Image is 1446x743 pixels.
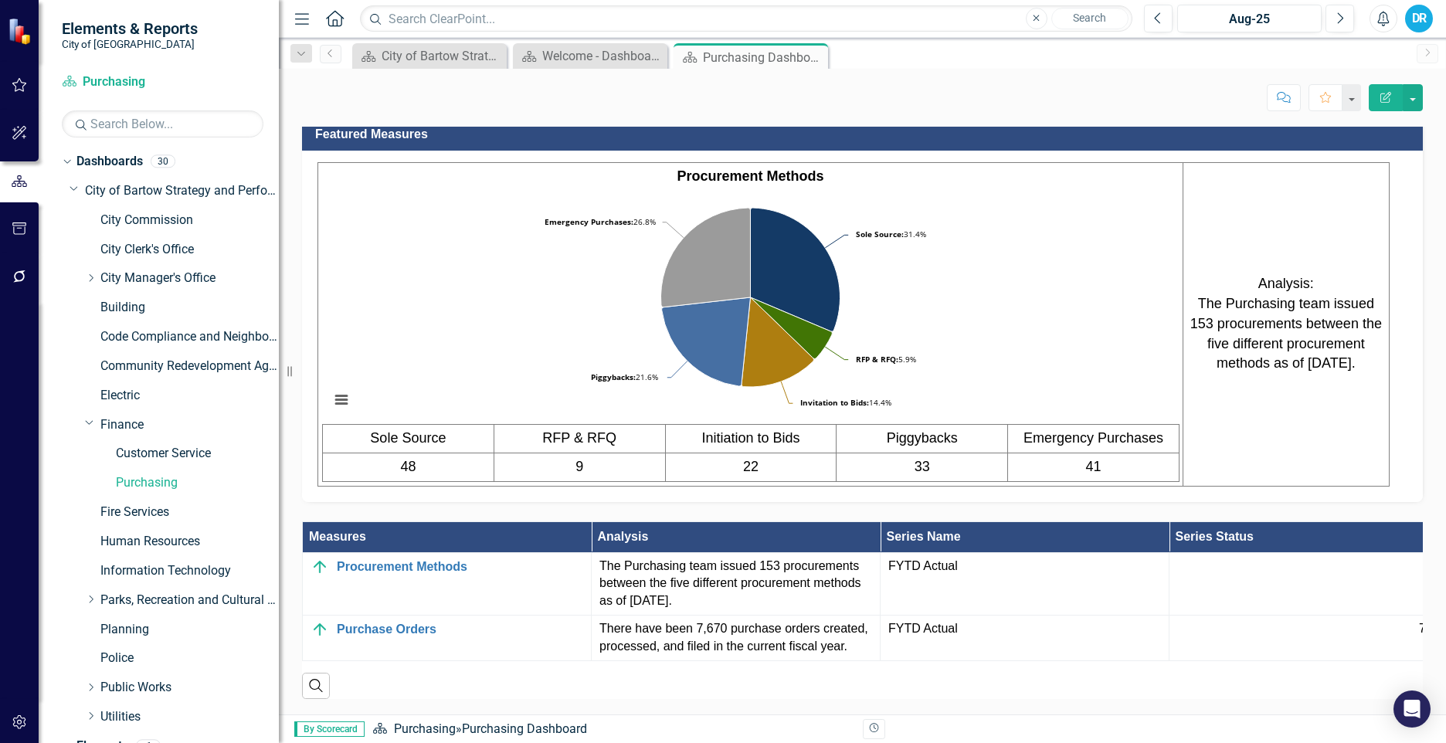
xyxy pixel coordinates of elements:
tspan: Invitation to Bids: [800,397,869,408]
span: FYTD Actual [888,620,1161,638]
strong: Procurement Methods [677,168,823,184]
td: Emergency Purchases [1008,425,1180,453]
div: City of Bartow Strategy and Performance Dashboard [382,46,503,66]
tspan: Emergency Purchases: [545,216,633,227]
a: Welcome - Dashboard [517,46,664,66]
div: » [372,721,851,738]
a: Customer Service [116,445,279,463]
path: Emergency Purchases, 41. [661,208,751,307]
a: Purchasing [116,474,279,492]
td: Initiation to Bids [665,425,837,453]
a: Building [100,299,279,317]
a: Information Technology [100,562,279,580]
button: View chart menu, Chart [331,389,352,411]
a: Parks, Recreation and Cultural Arts [100,592,279,609]
text: 21.6% [591,371,658,382]
a: Community Redevelopment Agency [100,358,279,375]
path: RFP & RFQ, 9. [751,297,833,358]
span: Search [1073,12,1106,24]
td: Double-Click to Edit [592,552,881,616]
a: Purchasing [62,73,255,91]
div: Purchasing Dashboard [462,721,587,736]
td: Double-Click to Edit [592,616,881,661]
img: ClearPoint Strategy [8,18,35,45]
a: Dashboards [76,153,143,171]
img: On Target [311,620,329,639]
a: Procurement Methods [337,560,583,574]
a: Fire Services [100,504,279,521]
td: 41 [1008,453,1180,482]
td: Double-Click to Edit Right Click for Context Menu [303,616,592,661]
div: Purchasing Dashboard [703,48,824,67]
td: Analysis: [1183,162,1390,486]
div: Aug-25 [1183,10,1316,29]
p: The Purchasing team issued 153 procurements between the five different procurement methods as of ... [1187,294,1385,374]
a: Electric [100,387,279,405]
span: FYTD Actual [888,558,1161,575]
a: Police [100,650,279,667]
a: Planning [100,621,279,639]
a: Finance [100,416,279,434]
tspan: Sole Source: [856,229,904,239]
div: Open Intercom Messenger [1393,690,1431,728]
input: Search ClearPoint... [360,5,1132,32]
text: 5.9% [856,354,916,365]
button: Search [1051,8,1129,29]
a: Purchase Orders [337,623,583,636]
tspan: RFP & RFQ: [856,354,898,365]
td: RFP & RFQ [494,425,665,453]
td: 9 [494,453,665,482]
div: 30 [151,155,175,168]
a: Public Works [100,679,279,697]
button: Aug-25 [1177,5,1322,32]
a: City Clerk's Office [100,241,279,259]
h3: Featured Measures [315,127,1415,141]
p: There have been 7,670 purchase orders created, processed, and filed in the current fiscal year. [599,620,872,656]
td: 48 [323,453,494,482]
svg: Interactive chart [322,192,1179,424]
span: Elements & Reports [62,19,198,38]
text: 26.8% [545,216,656,227]
text: 31.4% [856,229,926,239]
span: By Scorecard [294,721,365,737]
td: Piggybacks [837,425,1008,453]
a: City Manager's Office [100,270,279,287]
div: Welcome - Dashboard [542,46,664,66]
a: Purchasing [394,721,456,736]
text: 14.4% [800,397,891,408]
td: Double-Click to Edit Right Click for Context Menu [303,552,592,616]
a: Code Compliance and Neighborhood Services [100,328,279,346]
td: 22 [665,453,837,482]
button: DR [1405,5,1433,32]
td: 33 [837,453,1008,482]
small: City of [GEOGRAPHIC_DATA] [62,38,198,50]
p: The Purchasing team issued 153 procurements between the five different procurement methods as of ... [599,558,872,611]
path: Sole Source, 48. [750,208,840,331]
path: Invitation to Bids, 22. [742,297,814,387]
a: Human Resources [100,533,279,551]
a: Utilities [100,708,279,726]
path: Piggybacks, 33. [662,297,751,386]
a: City Commission [100,212,279,229]
input: Search Below... [62,110,263,137]
div: Chart. Highcharts interactive chart. [322,192,1179,424]
td: Sole Source [323,425,494,453]
tspan: Piggybacks: [591,371,636,382]
a: City of Bartow Strategy and Performance Dashboard [356,46,503,66]
a: City of Bartow Strategy and Performance Dashboard [85,182,279,200]
img: On Target [311,558,329,576]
